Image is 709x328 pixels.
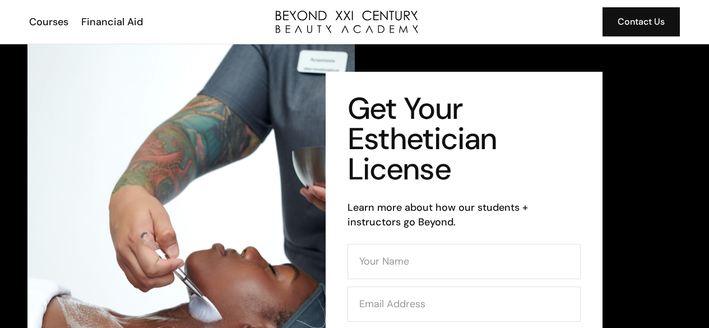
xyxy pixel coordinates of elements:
[22,15,74,29] a: Courses
[603,7,680,36] a: Contact Us
[74,15,149,29] a: Financial Aid
[618,15,665,29] div: Contact Us
[81,15,143,29] div: Financial Aid
[347,200,581,229] h6: Learn more about how our students + instructors go Beyond.
[347,244,581,279] input: Your Name
[276,11,418,33] a: home
[347,94,581,184] h1: Get Your Esthetician License
[276,11,418,33] img: beyond logo
[347,287,581,322] input: Email Address
[29,15,68,29] div: Courses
